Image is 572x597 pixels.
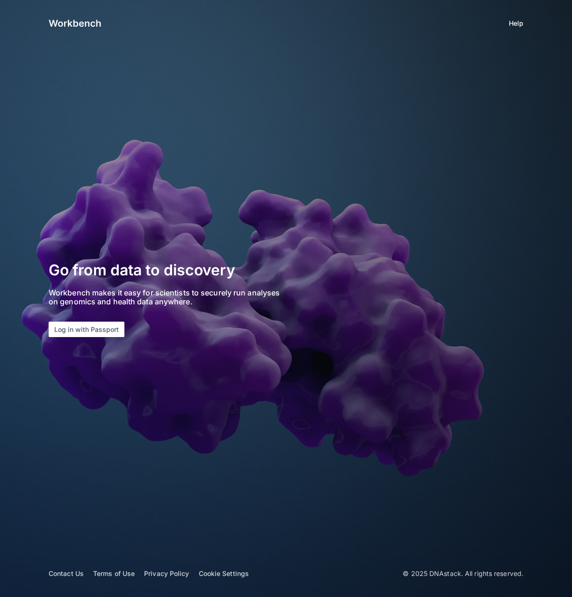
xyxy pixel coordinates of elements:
h2: Go from data to discovery [49,260,353,281]
a: Privacy Policy [144,569,189,577]
button: Log in with Passport [49,322,124,337]
img: logo [49,18,101,29]
a: Contact Us [49,569,84,577]
a: Cookie Settings [199,569,249,577]
p: © 2025 DNAstack. All rights reserved. [403,569,523,578]
a: Terms of Use [93,569,135,577]
p: Workbench makes it easy for scientists to securely run analyses on genomics and health data anywh... [49,288,290,307]
a: Help [509,19,523,28]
